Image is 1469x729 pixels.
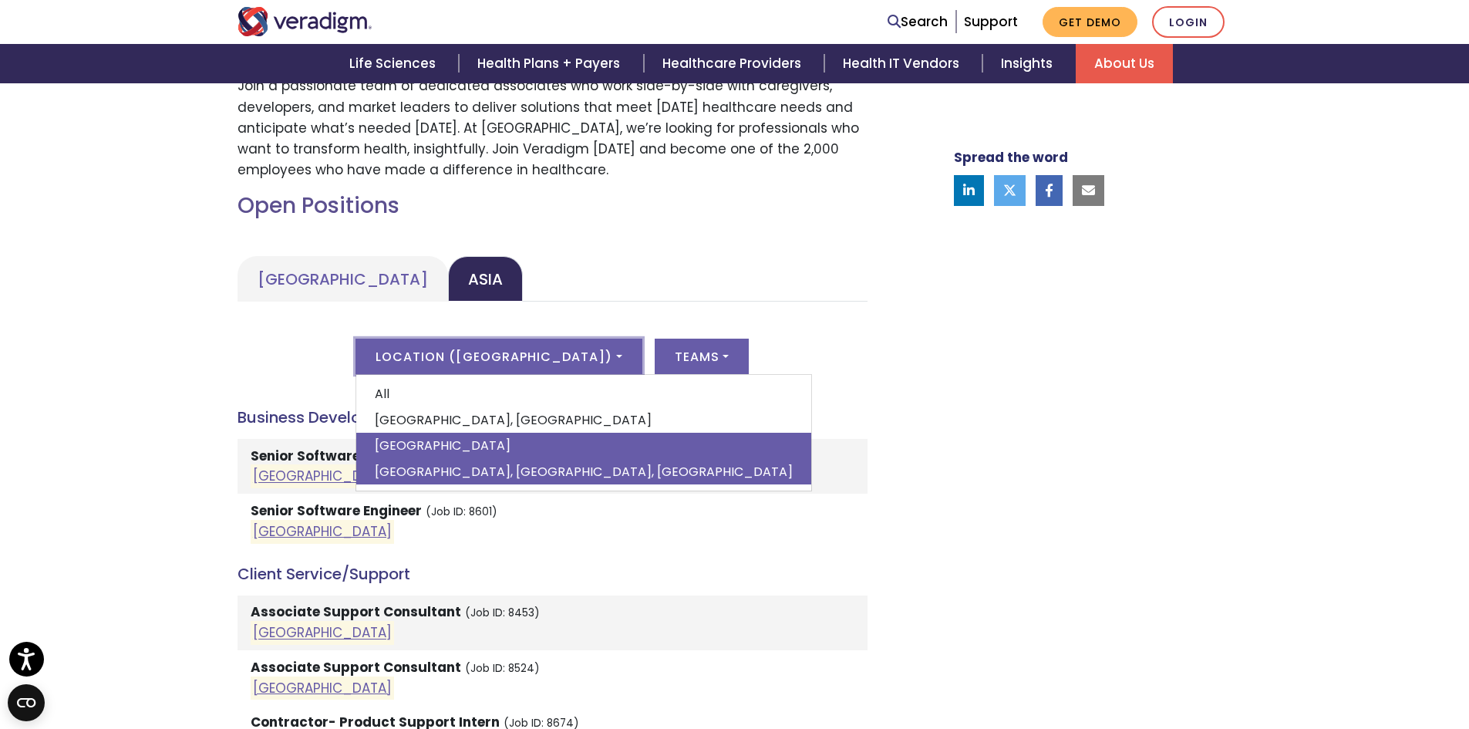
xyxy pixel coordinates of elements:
[426,505,497,519] small: (Job ID: 8601)
[644,44,824,83] a: Healthcare Providers
[238,7,372,36] img: Veradigm logo
[459,44,643,83] a: Health Plans + Payers
[253,467,392,486] a: [GEOGRAPHIC_DATA]
[954,148,1068,167] strong: Spread the word
[238,193,868,219] h2: Open Positions
[251,602,461,621] strong: Associate Support Consultant
[238,256,448,302] a: [GEOGRAPHIC_DATA]
[8,684,45,721] button: Open CMP widget
[1076,44,1173,83] a: About Us
[356,459,811,485] a: [GEOGRAPHIC_DATA], [GEOGRAPHIC_DATA], [GEOGRAPHIC_DATA]
[465,606,540,620] small: (Job ID: 8453)
[824,44,982,83] a: Health IT Vendors
[253,522,392,541] a: [GEOGRAPHIC_DATA]
[888,12,948,32] a: Search
[331,44,459,83] a: Life Sciences
[251,447,422,465] strong: Senior Software Engineer
[356,381,811,407] a: All
[356,433,811,459] a: [GEOGRAPHIC_DATA]
[251,501,422,520] strong: Senior Software Engineer
[355,339,642,374] button: Location ([GEOGRAPHIC_DATA])
[465,661,540,676] small: (Job ID: 8524)
[253,679,392,697] a: [GEOGRAPHIC_DATA]
[448,256,523,302] a: Asia
[238,565,868,583] h4: Client Service/Support
[356,407,811,434] a: [GEOGRAPHIC_DATA], [GEOGRAPHIC_DATA]
[238,76,868,181] p: Join a passionate team of dedicated associates who work side-by-side with caregivers, developers,...
[253,624,392,643] a: [GEOGRAPHIC_DATA]
[1043,7,1137,37] a: Get Demo
[964,12,1018,31] a: Support
[238,408,868,427] h4: Business Development
[655,339,749,374] button: Teams
[1152,6,1225,38] a: Login
[251,658,461,677] strong: Associate Support Consultant
[982,44,1076,83] a: Insights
